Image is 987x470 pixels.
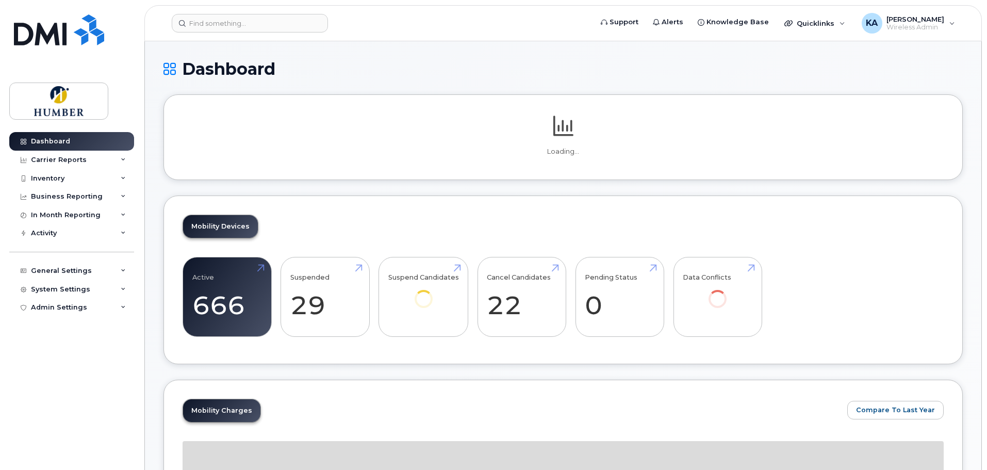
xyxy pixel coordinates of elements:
a: Mobility Devices [183,215,258,238]
button: Compare To Last Year [847,401,944,419]
span: Compare To Last Year [856,405,935,415]
a: Active 666 [192,263,262,331]
a: Data Conflicts [683,263,752,322]
a: Pending Status 0 [585,263,654,331]
h1: Dashboard [163,60,963,78]
a: Suspended 29 [290,263,360,331]
a: Cancel Candidates 22 [487,263,556,331]
a: Mobility Charges [183,399,260,422]
p: Loading... [183,147,944,156]
a: Suspend Candidates [388,263,459,322]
